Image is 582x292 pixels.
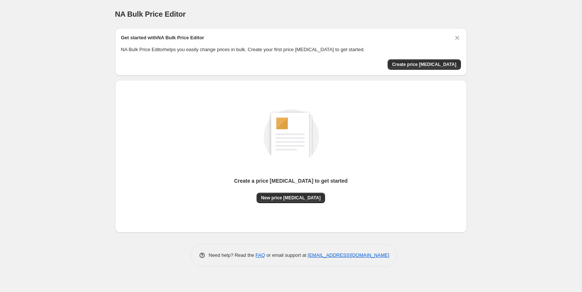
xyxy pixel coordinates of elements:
[121,46,461,53] p: NA Bulk Price Editor helps you easily change prices in bulk. Create your first price [MEDICAL_DAT...
[308,252,389,258] a: [EMAIL_ADDRESS][DOMAIN_NAME]
[255,252,265,258] a: FAQ
[392,62,456,67] span: Create price [MEDICAL_DATA]
[121,34,204,42] h2: Get started with NA Bulk Price Editor
[115,10,186,18] span: NA Bulk Price Editor
[388,59,461,70] button: Create price change job
[234,177,348,185] p: Create a price [MEDICAL_DATA] to get started
[257,193,325,203] button: New price [MEDICAL_DATA]
[261,195,321,201] span: New price [MEDICAL_DATA]
[209,252,256,258] span: Need help? Read the
[454,34,461,42] button: Dismiss card
[265,252,308,258] span: or email support at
